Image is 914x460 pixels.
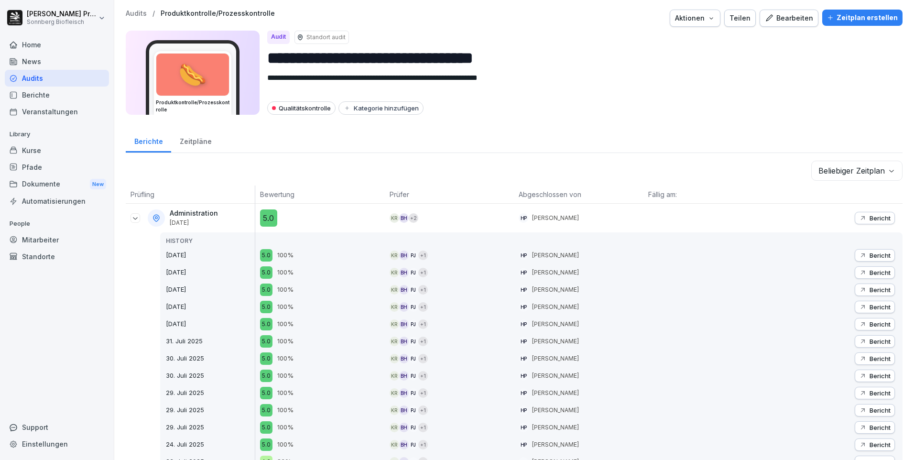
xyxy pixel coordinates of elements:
div: PJ [409,388,418,398]
p: [DATE] [166,251,255,260]
a: Produktkontrolle/Prozesskontrolle [161,10,275,18]
a: Standorte [5,248,109,265]
button: Bericht [855,318,895,330]
div: PJ [409,405,418,415]
p: [PERSON_NAME] [532,354,579,363]
p: [PERSON_NAME] [532,268,579,277]
div: BH [399,302,409,312]
p: 100% [277,388,294,398]
div: + 1 [418,337,428,346]
div: Zeitplan erstellen [827,12,898,23]
th: Fällig am: [643,186,773,204]
div: Berichte [126,128,171,153]
button: Bericht [855,387,895,399]
div: + 1 [418,405,428,415]
h3: Produktkontrolle/Prozesskontrolle [156,99,229,113]
button: Bericht [855,438,895,451]
a: Audits [126,10,147,18]
p: Bericht [870,424,891,431]
p: HISTORY [166,237,255,245]
p: [PERSON_NAME] [532,406,579,415]
p: 31. Juli 2025 [166,337,255,346]
a: Berichte [5,87,109,103]
p: [PERSON_NAME] [532,423,579,432]
div: BH [399,213,409,223]
p: Bericht [870,269,891,276]
div: 5.0 [260,318,272,330]
div: BH [399,337,409,346]
div: KR [390,405,399,415]
div: HP [519,319,528,329]
div: 5.0 [260,352,272,365]
div: BH [399,388,409,398]
div: Dokumente [5,175,109,193]
button: Bearbeiten [760,10,818,27]
div: + 1 [418,285,428,295]
div: 5.0 [260,438,272,451]
div: Pfade [5,159,109,175]
div: New [90,179,106,190]
div: 5.0 [260,387,272,399]
div: PJ [409,337,418,346]
div: KR [390,285,399,295]
div: 5.0 [260,404,272,416]
div: 🌭 [156,54,229,96]
a: DokumenteNew [5,175,109,193]
a: News [5,53,109,70]
div: HP [519,337,528,346]
button: Bericht [855,249,895,262]
div: BH [399,423,409,432]
div: Support [5,419,109,436]
p: Bericht [870,389,891,397]
th: Prüfer [385,186,514,204]
p: [DATE] [166,268,255,277]
p: People [5,216,109,231]
div: KR [390,302,399,312]
a: Audits [5,70,109,87]
a: Kurse [5,142,109,159]
p: Bericht [870,406,891,414]
p: 100% [277,371,294,381]
div: KR [390,268,399,277]
button: Bericht [855,421,895,434]
div: PJ [409,354,418,363]
p: [PERSON_NAME] [532,214,579,222]
p: 100% [277,354,294,363]
p: 100% [277,405,294,415]
div: + 1 [418,302,428,312]
p: 100% [277,302,294,312]
div: + 1 [418,371,428,381]
div: HP [519,302,528,312]
div: + 1 [418,251,428,260]
div: Veranstaltungen [5,103,109,120]
div: PJ [409,268,418,277]
p: 100% [277,285,294,295]
div: Audit [267,31,290,44]
div: 5.0 [260,335,272,348]
button: Bericht [855,370,895,382]
button: Kategorie hinzufügen [338,101,424,115]
div: HP [519,405,528,415]
p: [PERSON_NAME] [532,285,579,294]
p: [DATE] [166,285,255,295]
p: [PERSON_NAME] [532,389,579,397]
div: HP [519,285,528,295]
div: Einstellungen [5,436,109,452]
div: KR [390,213,399,223]
button: Bericht [855,284,895,296]
p: Standort audit [306,33,346,42]
div: KR [390,251,399,260]
div: HP [519,440,528,449]
div: 5.0 [260,301,272,313]
div: 5.0 [260,284,272,296]
p: / [152,10,155,18]
button: Bericht [855,335,895,348]
p: 29. Juli 2025 [166,388,255,398]
div: KR [390,337,399,346]
p: Bericht [870,286,891,294]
